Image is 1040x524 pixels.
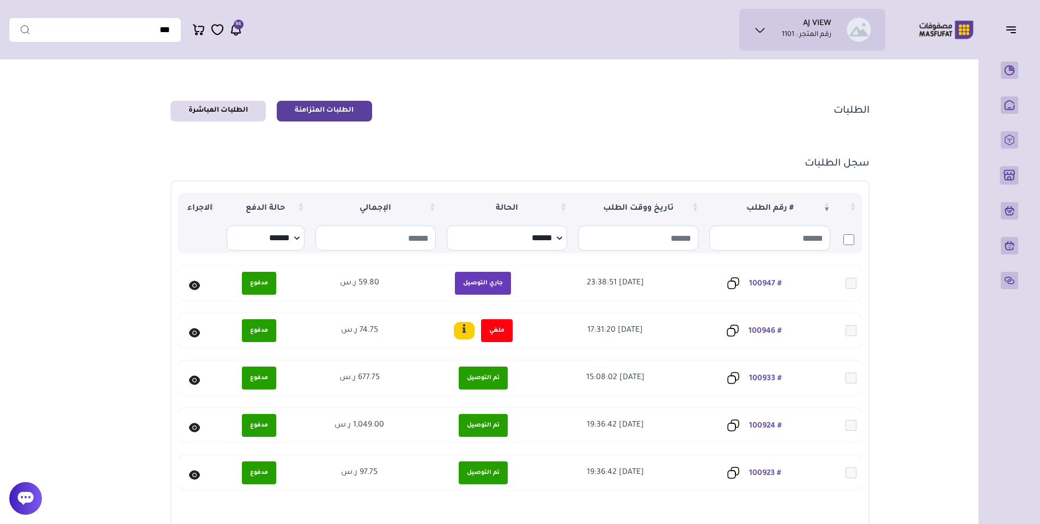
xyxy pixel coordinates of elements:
td: 97.75 ر.س [302,455,417,490]
th: : activate to sort column ascending [836,193,862,223]
span: [DATE] 19:36:42 [587,421,644,430]
div: الاجراء [178,193,221,223]
span: [DATE] 23:38:51 [587,279,644,288]
a: الطلبات المتزامنة [277,101,372,121]
span: [DATE] 17:31:20 [587,326,643,335]
th: الإجمالي : activate to sort column ascending [310,193,442,223]
span: تم التوصيل [459,367,508,389]
a: الطلبات المباشرة [171,101,266,121]
div: تاريخ ووقت الطلب [573,193,704,223]
h1: AJ VIEW [803,19,831,30]
div: حالة الدفع [221,193,310,223]
span: 94 [235,20,241,29]
span: مدفوع [242,461,276,484]
div: الإجمالي [310,193,442,223]
span: مدفوع [242,319,276,342]
h1: الطلبات [834,105,869,118]
a: 94 [229,23,242,36]
span: جاري التوصيل [455,272,511,295]
a: # 100924 [749,422,782,430]
span: مدفوع [242,414,276,437]
span: مدفوع [242,367,276,389]
th: تاريخ ووقت الطلب : activate to sort column ascending [573,193,704,223]
img: Logo [911,19,981,40]
a: # 100923 [749,469,781,478]
td: 59.80 ر.س [302,266,417,301]
span: [DATE] 19:36:42 [587,468,644,477]
td: 677.75 ر.س [302,361,417,395]
a: # 100947 [749,279,782,288]
div: # رقم الطلب [704,193,836,223]
p: رقم المتجر : 1101 [782,30,831,41]
span: ملغي [481,319,513,342]
th: حالة الدفع : activate to sort column ascending [221,193,310,223]
th: # رقم الطلب : activate to sort column ascending [704,193,836,223]
td: 1,049.00 ر.س [302,408,417,443]
span: مدفوع [242,272,276,295]
a: # 100946 [749,327,782,336]
h1: سجل الطلبات [805,157,869,170]
th: الحالة : activate to sort column ascending [441,193,572,223]
span: تم التوصيل [459,414,508,437]
td: 74.75 ر.س [302,313,417,348]
a: # 100933 [749,374,782,383]
th: الاجراء : activate to sort column ascending [178,193,221,223]
div: الحالة [441,193,572,223]
img: AJ VIEW [847,17,871,42]
span: تم التوصيل [459,461,508,484]
span: [DATE] 15:08:02 [586,374,644,382]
